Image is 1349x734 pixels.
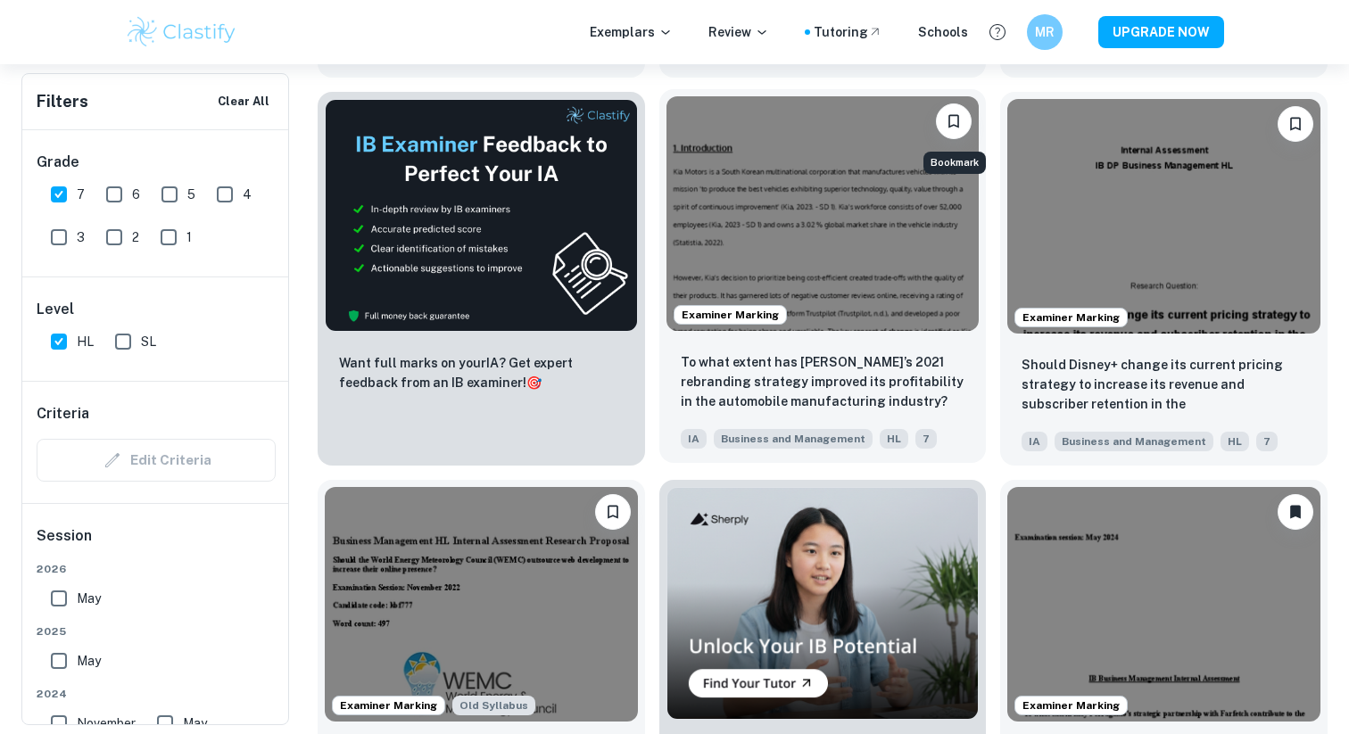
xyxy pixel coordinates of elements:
span: November [77,713,136,733]
span: 4 [243,185,252,204]
span: 2025 [37,623,276,639]
div: Criteria filters are unavailable when searching by topic [37,439,276,482]
h6: Criteria [37,403,89,425]
h6: Level [37,299,276,320]
span: 5 [187,185,195,204]
span: 6 [132,185,140,204]
span: 🎯 [526,375,542,390]
img: Business and Management IA example thumbnail: Should Disney+ change its current pricin [1007,99,1320,334]
span: HL [77,332,94,351]
span: 1 [186,227,192,247]
h6: Session [37,525,276,561]
span: Business and Management [714,429,873,449]
span: 2024 [37,686,276,702]
div: Bookmark [923,152,986,174]
span: HL [1221,432,1249,451]
p: Should Disney+ change its current pricing strategy to increase its revenue and subscriber retenti... [1022,355,1306,416]
h6: Filters [37,89,88,114]
span: Old Syllabus [452,696,535,715]
span: HL [880,429,908,449]
button: Bookmark [595,494,631,530]
p: Review [708,22,769,42]
p: To what extent has Kia’s 2021 rebranding strategy improved its profitability in the automobile ma... [681,352,965,411]
a: Examiner MarkingBookmarkShould Disney+ change its current pricing strategy to increase its revenu... [1000,92,1328,466]
img: Clastify logo [125,14,238,50]
img: Thumbnail [325,99,638,332]
span: IA [1022,432,1047,451]
img: Business and Management IA example thumbnail: To what extent has Kia’s 2021 rebranding [666,96,980,331]
span: 7 [1256,432,1278,451]
div: Starting from the May 2024 session, the Business IA requirements have changed. It's OK to refer t... [452,696,535,715]
button: Help and Feedback [982,17,1013,47]
img: Business and Management IA example thumbnail: Should the World Energy Meteorology Coun [325,487,638,722]
button: Unbookmark [1278,494,1313,530]
span: 3 [77,227,85,247]
span: Examiner Marking [1015,309,1127,326]
span: Business and Management [1055,432,1213,451]
button: Bookmark [936,103,972,139]
p: Want full marks on your IA ? Get expert feedback from an IB examiner! [339,353,624,392]
span: 2 [132,227,139,247]
span: Examiner Marking [1015,697,1127,713]
span: 7 [915,429,937,449]
a: Examiner MarkingBookmarkTo what extent has Kia’s 2021 rebranding strategy improved its profitabil... [659,92,987,466]
a: Tutoring [814,22,882,42]
a: ThumbnailWant full marks on yourIA? Get expert feedback from an IB examiner! [318,92,645,466]
h6: Grade [37,152,276,173]
span: May [183,713,207,733]
span: 2026 [37,561,276,577]
span: Examiner Marking [333,697,444,713]
img: Business and Management IA example thumbnail: To what extent may Ferragamo’s strategic [1007,487,1320,722]
button: Bookmark [1278,106,1313,142]
span: Examiner Marking [674,307,786,323]
p: Exemplars [590,22,673,42]
a: Schools [918,22,968,42]
span: IA [681,429,707,449]
span: May [77,651,101,671]
button: MR [1027,14,1063,50]
span: May [77,589,101,608]
img: Thumbnail [666,487,980,720]
span: SL [141,332,156,351]
span: 7 [77,185,85,204]
button: UPGRADE NOW [1098,16,1224,48]
h6: MR [1035,22,1055,42]
button: Clear All [213,88,274,115]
